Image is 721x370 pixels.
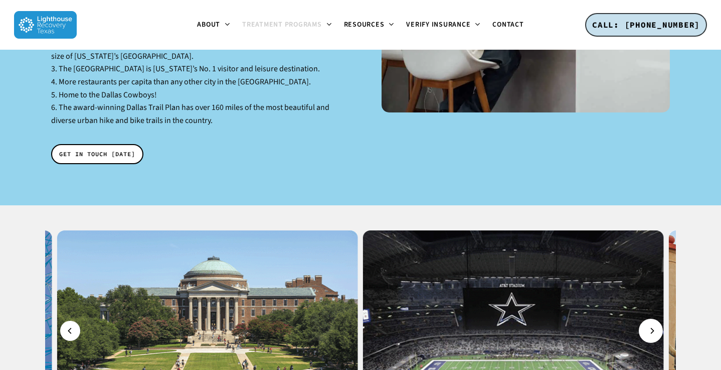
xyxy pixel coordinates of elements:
span: Verify Insurance [406,20,470,30]
span: About [197,20,220,30]
a: Resources [338,21,401,29]
a: CALL: [PHONE_NUMBER] [585,13,707,37]
span: CALL: [PHONE_NUMBER] [592,20,700,30]
a: About [191,21,236,29]
span: Contact [492,20,523,30]
p: 1. The [GEOGRAPHIC_DATA] is the largest urban arts district in the [GEOGRAPHIC_DATA]. 2. When com... [51,12,339,127]
a: Contact [486,21,529,29]
span: Treatment Programs [242,20,322,30]
a: Treatment Programs [236,21,338,29]
button: Previous [60,321,80,341]
img: Lighthouse Recovery Texas [14,11,77,39]
button: Next [641,321,661,341]
a: GET IN TOUCH [DATE] [51,144,143,164]
span: Resources [344,20,385,30]
a: Verify Insurance [400,21,486,29]
span: GET IN TOUCH [DATE] [59,149,135,159]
